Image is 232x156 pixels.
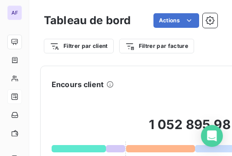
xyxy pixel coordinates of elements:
button: Filtrer par facture [119,39,194,53]
h3: Tableau de bord [44,12,131,29]
button: Filtrer par client [44,39,114,53]
button: Actions [153,13,199,28]
div: AF [7,5,22,20]
h6: Encours client [52,79,104,90]
div: Open Intercom Messenger [201,125,223,147]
